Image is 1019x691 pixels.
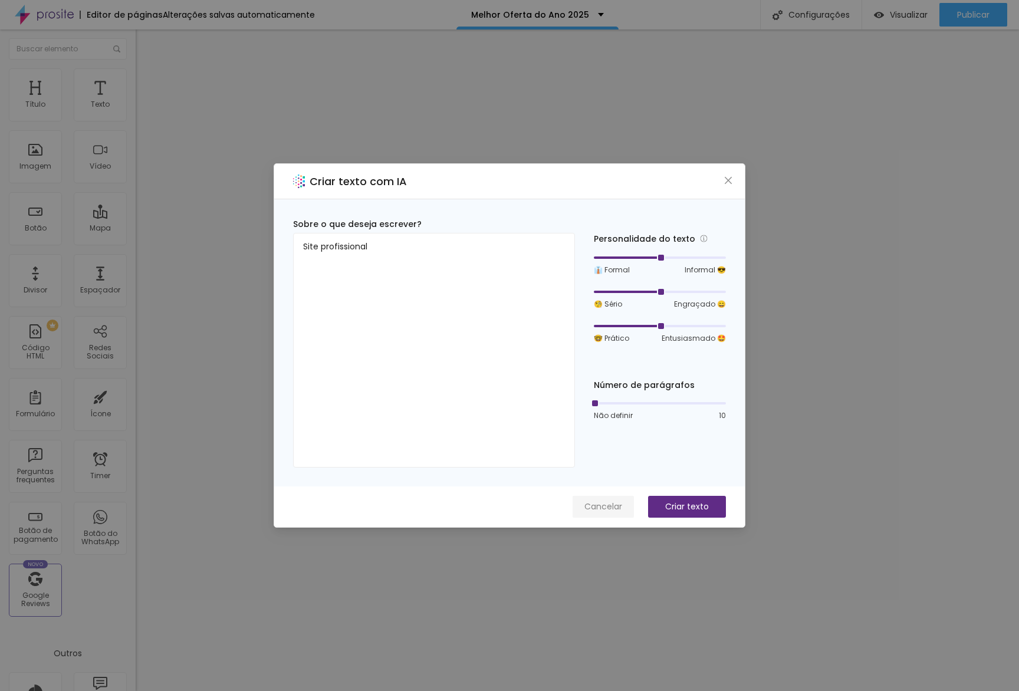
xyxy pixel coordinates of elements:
span: Não definir [594,410,633,421]
span: 10 [719,410,726,421]
h2: Criar texto com IA [310,173,407,189]
span: Cancelar [584,501,622,513]
button: Cancelar [573,496,634,518]
span: Engraçado 😄 [674,299,726,310]
div: Personalidade do texto [594,232,726,246]
div: Sobre o que deseja escrever? [293,218,575,231]
span: Entusiasmado 🤩 [662,333,726,344]
span: 🤓 Prático [594,333,629,344]
p: Criar texto [665,501,709,513]
span: 👔 Formal [594,265,630,275]
button: Criar texto [648,496,726,518]
button: Close [722,175,735,187]
span: Informal 😎 [685,265,726,275]
span: close [724,176,733,185]
span: 🧐 Sério [594,299,622,310]
div: Número de parágrafos [594,379,726,391]
textarea: Site profissional [293,233,575,468]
